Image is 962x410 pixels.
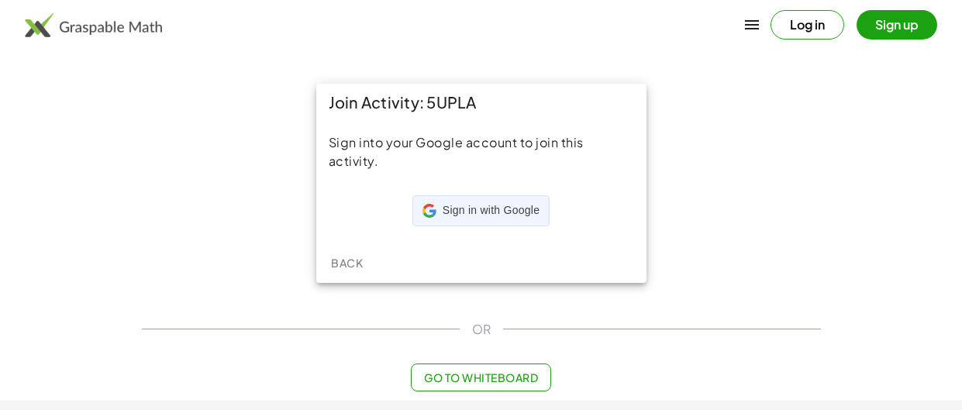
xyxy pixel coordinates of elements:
button: Log in [771,10,844,40]
div: Sign in with Google [412,195,550,226]
span: Back [331,256,363,270]
button: Go to Whiteboard [411,363,551,391]
span: OR [472,320,491,339]
div: Sign into your Google account to join this activity. [329,133,634,171]
div: Join Activity: 5UPLA [316,84,647,121]
span: Sign in with Google [443,203,540,219]
button: Sign up [857,10,937,40]
span: Go to Whiteboard [424,370,538,384]
button: Back [322,249,372,277]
